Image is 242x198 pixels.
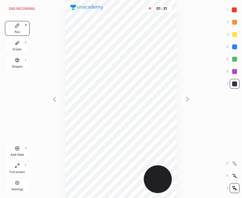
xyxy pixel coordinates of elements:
div: 1 [227,5,239,15]
div: H [25,146,27,150]
div: E [25,41,27,44]
div: Z [227,183,240,193]
div: Add Slide [10,153,24,156]
img: logo.38c385cc.svg [70,5,103,10]
div: 5 [227,54,240,64]
div: 3 [227,30,240,39]
div: P [25,24,27,27]
div: 7 [227,79,240,89]
div: 4 [227,42,240,52]
button: End recording [5,5,39,12]
div: L [25,58,27,61]
div: F [25,164,27,167]
div: Shapes [12,65,22,68]
div: Eraser [13,48,22,51]
div: X [226,171,240,181]
div: 01 : 31 [154,6,169,11]
div: 6 [227,67,240,76]
div: Full screen [10,171,25,174]
div: C [226,159,240,168]
div: 2 [227,17,240,27]
div: Pen [14,31,20,34]
div: Settings [11,188,23,191]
